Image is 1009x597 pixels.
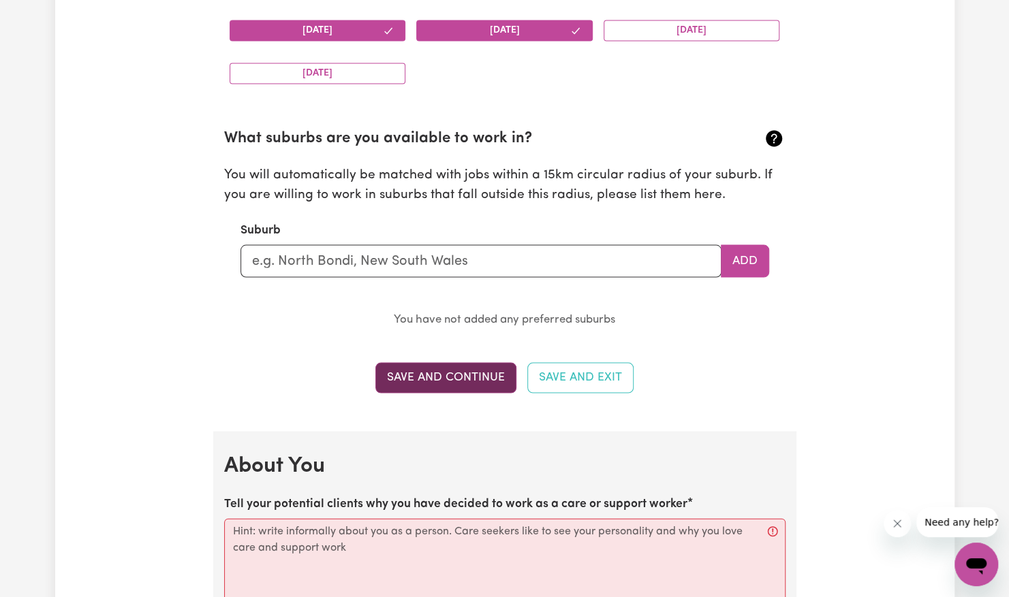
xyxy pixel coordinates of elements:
small: You have not added any preferred suburbs [394,313,615,325]
span: Need any help? [8,10,82,20]
button: [DATE] [604,20,780,41]
iframe: Button to launch messaging window [954,543,998,586]
button: [DATE] [230,63,406,84]
button: [DATE] [416,20,593,41]
p: You will automatically be matched with jobs within a 15km circular radius of your suburb. If you ... [224,165,786,205]
h2: What suburbs are you available to work in? [224,129,692,148]
button: Add to preferred suburbs [721,244,769,277]
label: Suburb [240,221,281,239]
input: e.g. North Bondi, New South Wales [240,244,721,277]
button: Save and Exit [527,362,634,392]
button: Save and Continue [375,362,516,392]
iframe: Close message [884,510,911,537]
button: [DATE] [230,20,406,41]
iframe: Message from company [916,507,998,537]
label: Tell your potential clients why you have decided to work as a care or support worker [224,495,687,513]
h2: About You [224,453,786,479]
